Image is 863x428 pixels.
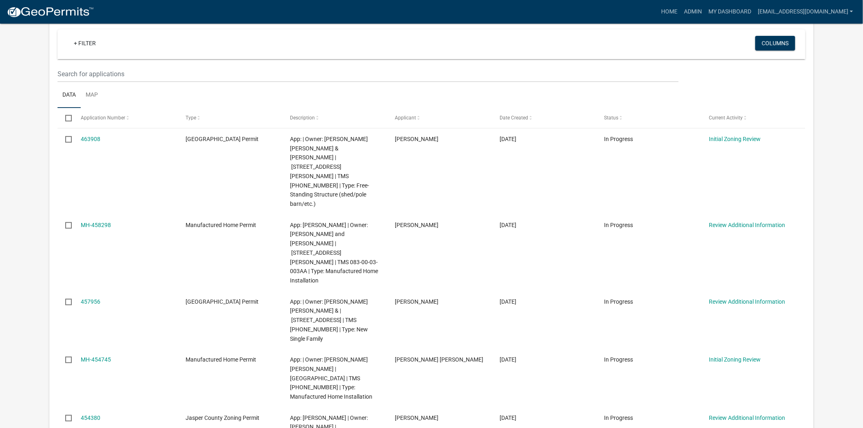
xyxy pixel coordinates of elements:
span: App: | Owner: AGUILAR JESUS AVILA | 1150 PRESCHOOL RD | TMS 046-00-05-140 | Type: Manufactured Ho... [290,356,373,400]
span: Jasper County Zoning Permit [186,415,259,421]
span: Jennifer Owens [395,298,438,305]
a: Review Additional Information [709,222,785,228]
span: Applicant [395,115,416,121]
a: 457956 [81,298,100,305]
a: Data [58,82,81,108]
span: Application Number [81,115,125,121]
datatable-header-cell: Type [178,108,283,128]
a: MH-458298 [81,222,111,228]
span: Jesus Avila Aguilar [395,356,483,363]
span: 07/24/2025 [500,356,516,363]
a: + Filter [67,36,102,51]
a: Map [81,82,103,108]
datatable-header-cell: Current Activity [701,108,806,128]
datatable-header-cell: Description [282,108,387,128]
a: Initial Zoning Review [709,356,761,363]
datatable-header-cell: Status [596,108,701,128]
a: 454380 [81,415,100,421]
span: Manufactured Home Permit [186,356,256,363]
span: Current Activity [709,115,743,121]
datatable-header-cell: Application Number [73,108,178,128]
span: Jasper County Building Permit [186,136,259,142]
span: Description [290,115,315,121]
button: Columns [755,36,795,51]
span: 08/14/2025 [500,136,516,142]
input: Search for applications [58,66,679,82]
span: In Progress [604,136,633,142]
span: In Progress [604,298,633,305]
span: App: | Owner: POSTON SAMUEL RICHARD & | 19288 Grays Highway | TMS 053-00-04-025 | Type: New Singl... [290,298,368,342]
span: Manufactured Home Permit [186,222,256,228]
a: MH-454745 [81,356,111,363]
datatable-header-cell: Applicant [387,108,492,128]
span: Sharon Exley [395,222,438,228]
a: Review Additional Information [709,298,785,305]
span: Kayla Crosby [395,415,438,421]
span: In Progress [604,415,633,421]
span: Status [604,115,619,121]
span: Type [186,115,196,121]
a: 463908 [81,136,100,142]
span: Genrry García aguado [395,136,438,142]
span: 07/24/2025 [500,415,516,421]
datatable-header-cell: Select [58,108,73,128]
a: [EMAIL_ADDRESS][DOMAIN_NAME] [755,4,856,20]
a: Admin [681,4,705,20]
a: Review Additional Information [709,415,785,421]
span: 08/01/2025 [500,298,516,305]
datatable-header-cell: Date Created [492,108,597,128]
a: Initial Zoning Review [709,136,761,142]
span: In Progress [604,222,633,228]
span: Jasper County Building Permit [186,298,259,305]
span: App: | Owner: AGUADO GENRRY GARCIA & LIZETH | 405 SLATER OAKS RD | TMS 059-02-00-021 | Type: Free... [290,136,370,207]
span: 08/01/2025 [500,222,516,228]
span: App: Kayla Crosby | Owner: Cynthia and Cleve White | 781 CHERRY HILL RD | TMS 083-00-03-003AA | T... [290,222,378,284]
span: Date Created [500,115,528,121]
a: Home [658,4,681,20]
span: In Progress [604,356,633,363]
a: My Dashboard [705,4,755,20]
